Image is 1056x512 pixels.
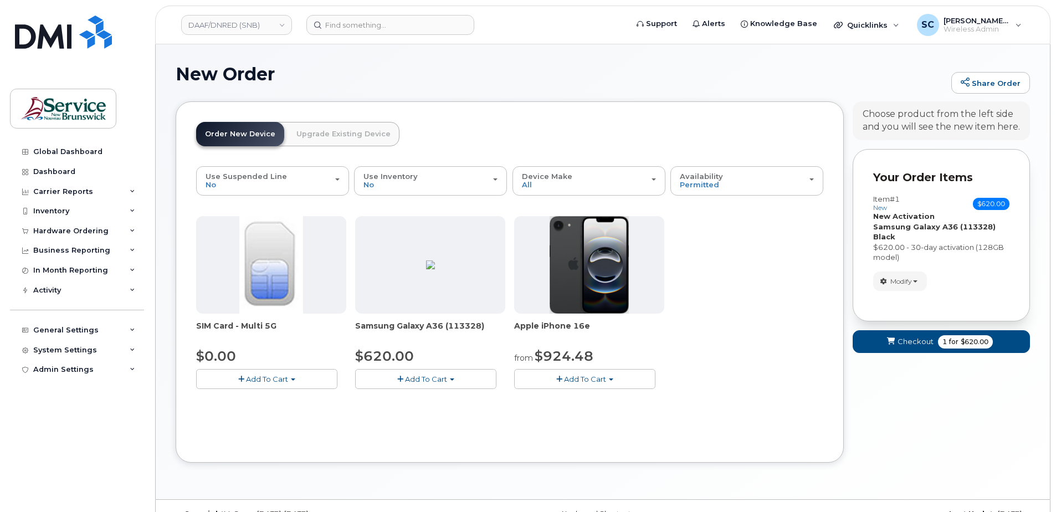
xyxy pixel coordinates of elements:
[873,242,1009,263] div: $620.00 - 30-day activation (128GB model)
[873,272,927,291] button: Modify
[951,72,1030,94] a: Share Order
[890,277,912,286] span: Modify
[550,216,629,314] img: iphone16e.png
[405,375,447,383] span: Add To Cart
[239,216,303,314] img: 00D627D4-43E9-49B7-A367-2C99342E128C.jpg
[873,195,900,211] h3: Item
[961,337,988,347] span: $620.00
[196,122,284,146] a: Order New Device
[522,180,532,189] span: All
[246,375,288,383] span: Add To Cart
[288,122,399,146] a: Upgrade Existing Device
[176,64,946,84] h1: New Order
[196,348,236,364] span: $0.00
[354,166,507,195] button: Use Inventory No
[942,337,947,347] span: 1
[514,369,655,388] button: Add To Cart
[363,172,418,181] span: Use Inventory
[973,198,1009,210] span: $620.00
[196,166,349,195] button: Use Suspended Line No
[680,172,723,181] span: Availability
[512,166,665,195] button: Device Make All
[853,330,1030,353] button: Checkout 1 for $620.00
[514,320,664,342] div: Apple iPhone 16e
[890,194,900,203] span: #1
[522,172,572,181] span: Device Make
[196,320,346,342] div: SIM Card - Multi 5G
[206,172,287,181] span: Use Suspended Line
[196,369,337,388] button: Add To Cart
[363,180,374,189] span: No
[535,348,593,364] span: $924.48
[355,348,414,364] span: $620.00
[863,108,1020,134] div: Choose product from the left side and you will see the new item here.
[947,337,961,347] span: for
[514,353,533,363] small: from
[873,212,935,221] strong: New Activation
[564,375,606,383] span: Add To Cart
[355,320,505,342] div: Samsung Galaxy A36 (113328)
[898,336,934,347] span: Checkout
[873,222,996,231] strong: Samsung Galaxy A36 (113328)
[206,180,216,189] span: No
[873,204,887,212] small: new
[873,170,1009,186] p: Your Order Items
[426,260,435,269] img: ED9FC9C2-4804-4D92-8A77-98887F1967E0.png
[670,166,823,195] button: Availability Permitted
[355,369,496,388] button: Add To Cart
[680,180,719,189] span: Permitted
[873,232,895,241] strong: Black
